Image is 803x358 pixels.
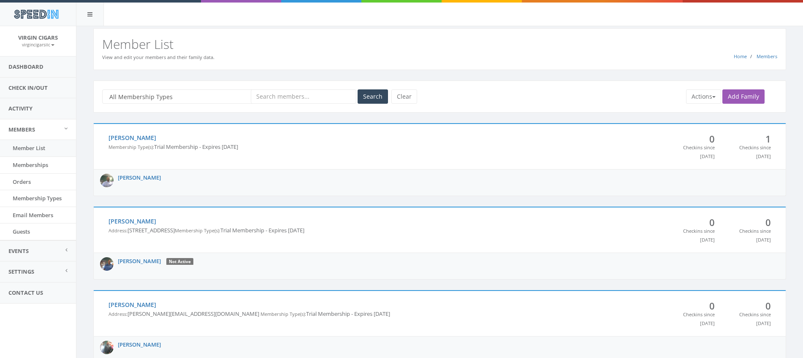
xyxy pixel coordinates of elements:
[102,54,214,60] small: View and edit your members and their family data.
[118,174,161,181] a: [PERSON_NAME]
[109,227,128,234] small: Address:
[100,341,114,354] img: profile-picture
[8,268,34,275] span: Settings
[175,227,220,234] small: Membership Type(s):
[109,134,156,142] a: [PERSON_NAME]
[13,211,53,219] span: Email Members
[118,257,161,265] a: [PERSON_NAME]
[8,289,43,296] span: Contact Us
[100,257,114,271] img: profile-picture
[109,311,128,317] small: Address:
[22,42,54,48] small: virgincigarsllc
[727,301,771,310] span: 0
[727,218,771,226] span: 0
[391,89,417,104] button: Clear
[102,37,777,51] h2: Member List
[671,135,715,143] span: 0
[671,301,715,310] span: 0
[260,311,306,317] small: Membership Type(s):
[10,6,62,22] img: speedin_logo.png
[8,126,35,133] span: Members
[109,144,154,150] small: Membership Type(s):
[100,174,114,187] img: profile-picture
[683,228,715,243] small: Checkins since [DATE]
[22,40,54,48] a: virgincigarsllc
[251,89,356,104] input: Search members...
[686,89,721,104] button: Actions
[109,217,156,225] a: [PERSON_NAME]
[739,228,771,243] small: Checkins since [DATE]
[8,247,29,255] span: Events
[683,311,715,326] small: Checkins since [DATE]
[109,143,659,151] p: Trial Membership - Expires [DATE]
[757,53,777,59] a: Members
[739,144,771,159] small: Checkins since [DATE]
[683,144,715,159] small: Checkins since [DATE]
[109,226,659,234] p: [STREET_ADDRESS] Trial Membership - Expires [DATE]
[18,34,58,41] span: Virgin Cigars
[727,135,771,143] span: 1
[166,258,193,266] div: Not Active
[358,89,388,104] button: Search
[671,218,715,226] span: 0
[109,310,659,318] p: [PERSON_NAME][EMAIL_ADDRESS][DOMAIN_NAME] Trial Membership - Expires [DATE]
[118,341,161,348] a: [PERSON_NAME]
[734,53,747,59] a: Home
[739,311,771,326] small: Checkins since [DATE]
[722,89,765,104] a: Add Family
[109,301,156,309] a: [PERSON_NAME]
